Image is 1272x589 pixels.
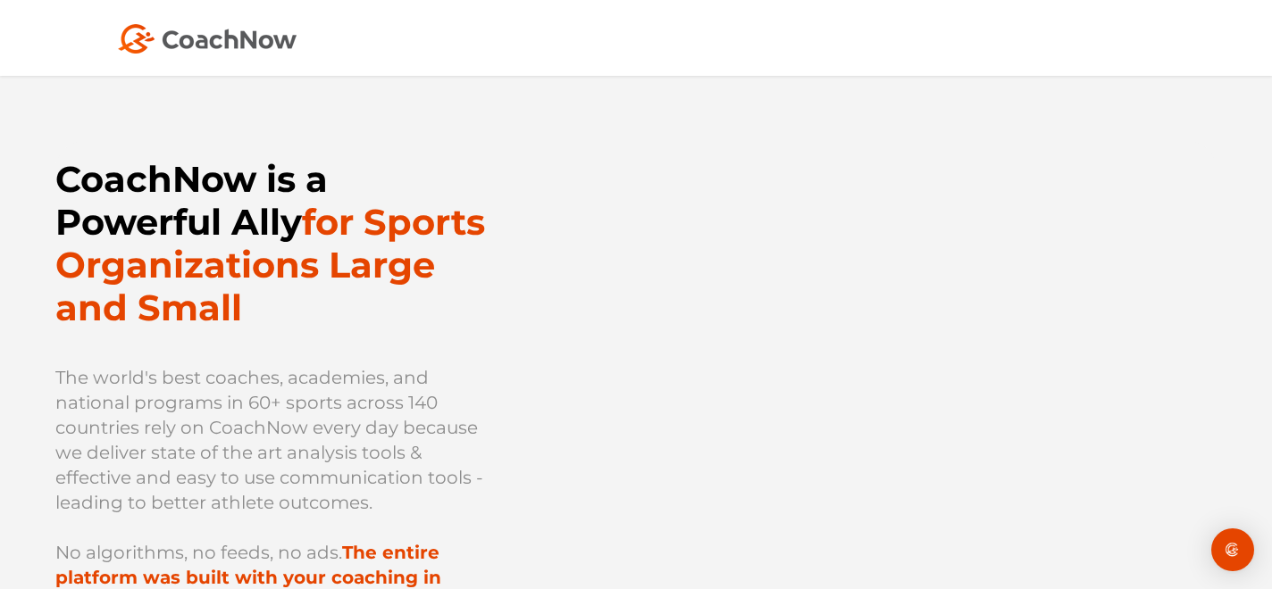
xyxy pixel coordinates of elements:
iframe: YouTube video player [566,191,1217,562]
div: Open Intercom Messenger [1211,528,1254,571]
img: Coach Now [118,24,297,54]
